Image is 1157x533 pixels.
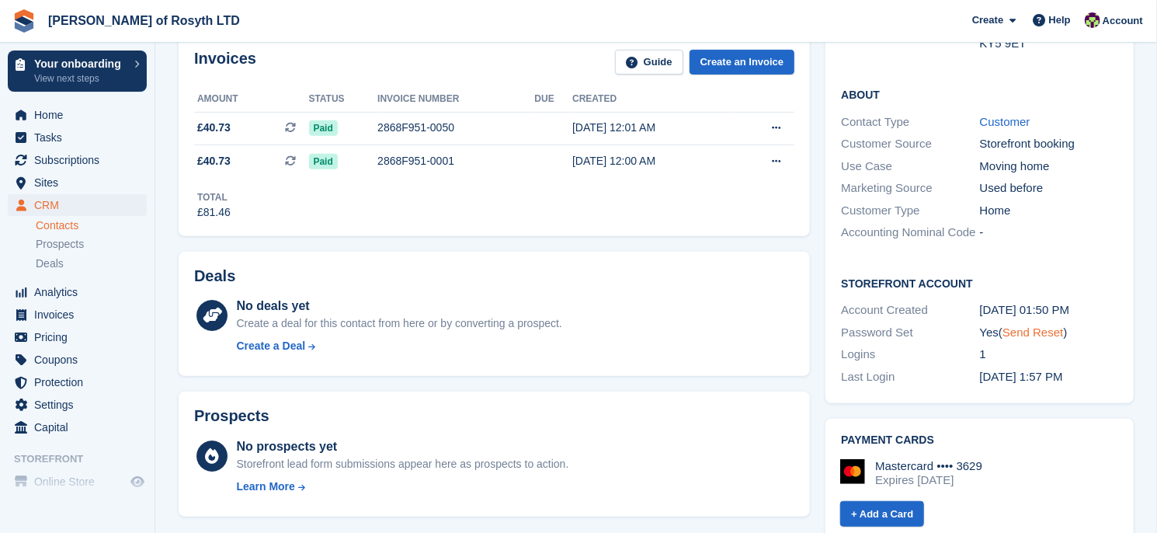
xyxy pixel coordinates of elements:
[34,471,127,493] span: Online Store
[194,87,309,112] th: Amount
[34,304,127,326] span: Invoices
[34,194,127,216] span: CRM
[12,9,36,33] img: stora-icon-8386f47178a22dfd0bd8f6a31ec36ba5ce8667c1dd55bd0f319d3a0aa187defe.svg
[8,416,147,438] a: menu
[980,35,1118,53] div: KY5 9ET
[875,459,982,473] div: Mastercard •••• 3629
[1002,326,1063,339] a: Send Reset
[34,58,127,69] p: Your onboarding
[690,50,795,75] a: Create an Invoice
[572,153,732,169] div: [DATE] 12:00 AM
[841,301,979,319] div: Account Created
[36,237,84,252] span: Prospects
[841,324,979,342] div: Password Set
[236,315,561,332] div: Create a deal for this contact from here or by converting a prospect.
[194,267,235,285] h2: Deals
[236,479,294,495] div: Learn More
[875,473,982,487] div: Expires [DATE]
[980,158,1118,176] div: Moving home
[841,113,979,131] div: Contact Type
[841,179,979,197] div: Marketing Source
[8,149,147,171] a: menu
[1103,13,1143,29] span: Account
[34,416,127,438] span: Capital
[34,172,127,193] span: Sites
[8,326,147,348] a: menu
[841,346,979,364] div: Logins
[972,12,1003,28] span: Create
[980,115,1030,128] a: Customer
[236,297,561,315] div: No deals yet
[36,256,64,271] span: Deals
[34,326,127,348] span: Pricing
[34,71,127,85] p: View next steps
[841,135,979,153] div: Customer Source
[841,158,979,176] div: Use Case
[236,437,568,456] div: No prospects yet
[128,472,147,491] a: Preview store
[841,275,1118,291] h2: Storefront Account
[8,371,147,393] a: menu
[194,407,269,425] h2: Prospects
[236,479,568,495] a: Learn More
[1085,12,1100,28] img: Nina Briggs
[197,120,231,136] span: £40.73
[572,87,732,112] th: Created
[34,104,127,126] span: Home
[841,224,979,242] div: Accounting Nominal Code
[34,281,127,303] span: Analytics
[197,204,231,221] div: £81.46
[8,349,147,371] a: menu
[377,153,534,169] div: 2868F951-0001
[34,127,127,148] span: Tasks
[309,120,338,136] span: Paid
[8,471,147,493] a: menu
[980,370,1063,383] time: 2025-07-10 12:57:32 UTC
[615,50,683,75] a: Guide
[841,368,979,386] div: Last Login
[8,127,147,148] a: menu
[840,501,924,527] a: + Add a Card
[377,87,534,112] th: Invoice number
[980,179,1118,197] div: Used before
[8,281,147,303] a: menu
[841,86,1118,102] h2: About
[236,338,305,354] div: Create a Deal
[236,456,568,472] div: Storefront lead form submissions appear here as prospects to action.
[34,371,127,393] span: Protection
[8,104,147,126] a: menu
[999,326,1067,339] span: ( )
[980,224,1118,242] div: -
[840,459,865,484] img: Mastercard Logo
[309,154,338,169] span: Paid
[8,394,147,416] a: menu
[34,349,127,371] span: Coupons
[535,87,573,112] th: Due
[36,236,147,253] a: Prospects
[34,149,127,171] span: Subscriptions
[841,202,979,220] div: Customer Type
[377,120,534,136] div: 2868F951-0050
[980,346,1118,364] div: 1
[8,304,147,326] a: menu
[14,451,155,467] span: Storefront
[197,190,231,204] div: Total
[34,394,127,416] span: Settings
[8,194,147,216] a: menu
[1049,12,1071,28] span: Help
[42,8,246,33] a: [PERSON_NAME] of Rosyth LTD
[194,50,256,75] h2: Invoices
[980,202,1118,220] div: Home
[8,51,147,92] a: Your onboarding View next steps
[980,324,1118,342] div: Yes
[36,256,147,272] a: Deals
[980,135,1118,153] div: Storefront booking
[197,153,231,169] span: £40.73
[980,301,1118,319] div: [DATE] 01:50 PM
[236,338,561,354] a: Create a Deal
[36,218,147,233] a: Contacts
[572,120,732,136] div: [DATE] 12:01 AM
[8,172,147,193] a: menu
[309,87,378,112] th: Status
[841,434,1118,447] h2: Payment cards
